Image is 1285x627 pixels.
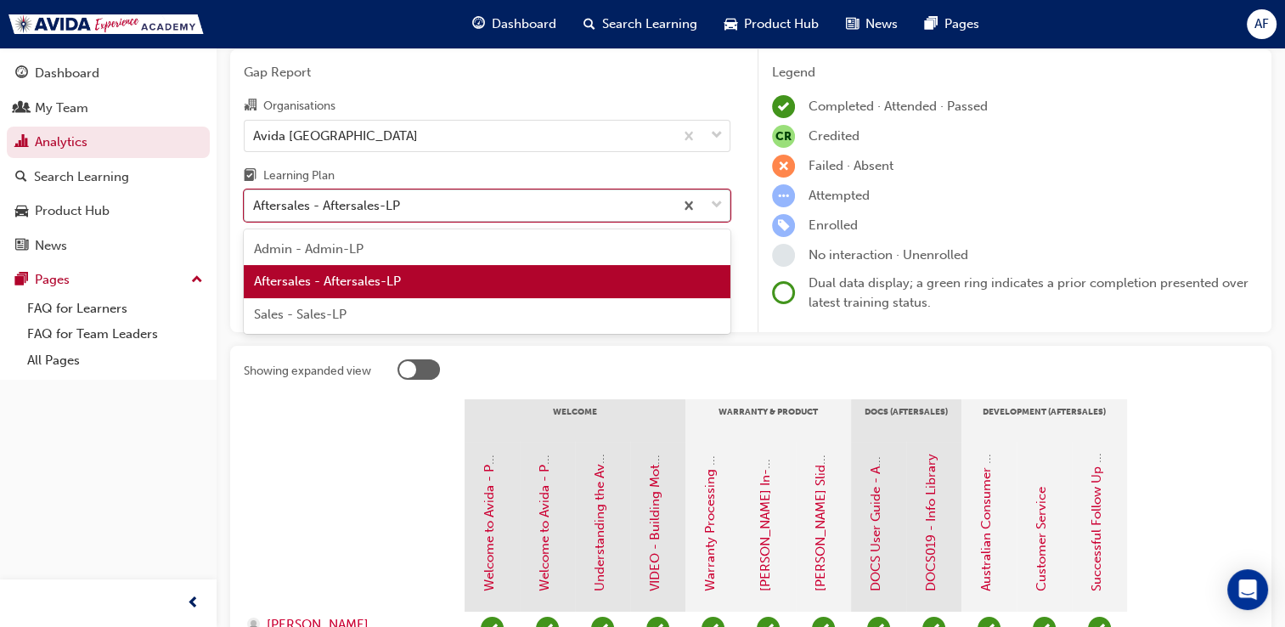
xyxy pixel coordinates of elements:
span: AF [1254,14,1269,34]
a: All Pages [20,347,210,374]
button: DashboardMy TeamAnalyticsSearch LearningProduct HubNews [7,54,210,264]
span: learningRecordVerb_ATTEMPT-icon [772,184,795,207]
a: search-iconSearch Learning [570,7,711,42]
a: Welcome to Avida - Part 1: Our Brand & History [482,313,497,591]
button: AF [1247,9,1277,39]
span: search-icon [583,14,595,35]
span: Gap Report [244,63,730,82]
span: learningRecordVerb_FAIL-icon [772,155,795,178]
a: My Team [7,93,210,124]
a: Understanding the Avida Experience Hub [592,349,607,591]
span: news-icon [15,239,28,254]
span: Pages [944,14,979,34]
a: car-iconProduct Hub [711,7,832,42]
span: car-icon [724,14,737,35]
span: null-icon [772,125,795,148]
div: Showing expanded view [244,363,371,380]
div: Dashboard [35,64,99,83]
span: Enrolled [809,217,858,233]
a: News [7,230,210,262]
span: guage-icon [15,66,28,82]
div: Development (Aftersales) [961,399,1127,442]
span: learningRecordVerb_ENROLL-icon [772,214,795,237]
span: Dashboard [492,14,556,34]
a: Dashboard [7,58,210,89]
span: down-icon [711,125,723,147]
a: pages-iconPages [911,7,993,42]
a: Customer Service [1034,487,1049,591]
span: pages-icon [925,14,938,35]
span: Credited [809,128,859,144]
span: pages-icon [15,273,28,288]
span: prev-icon [187,593,200,614]
div: Open Intercom Messenger [1227,569,1268,610]
a: news-iconNews [832,7,911,42]
span: Search Learning [602,14,697,34]
span: Completed · Attended · Passed [809,99,988,114]
a: Australian Consumer Law [978,440,994,591]
span: car-icon [15,204,28,219]
div: Legend [772,63,1258,82]
span: organisation-icon [244,99,256,114]
a: FAQ for Team Leaders [20,321,210,347]
a: guage-iconDashboard [459,7,570,42]
span: Aftersales - Aftersales-LP [254,274,401,289]
div: Learning Plan [263,167,335,184]
span: down-icon [711,195,723,217]
div: My Team [35,99,88,118]
img: Trak [8,14,204,34]
span: No interaction · Unenrolled [809,247,968,263]
div: Avida [GEOGRAPHIC_DATA] [253,126,418,145]
div: Warranty & Product [685,399,851,442]
span: Product Hub [744,14,819,34]
span: Dual data display; a green ring indicates a prior completion presented over latest training status. [809,275,1248,310]
span: learningRecordVerb_COMPLETE-icon [772,95,795,118]
a: DOCS019 - Info Library [923,454,938,591]
a: Analytics [7,127,210,158]
span: up-icon [191,269,203,291]
div: Product Hub [35,201,110,221]
span: Failed · Absent [809,158,893,173]
div: Organisations [263,98,335,115]
div: DOCS (Aftersales) [851,399,961,442]
div: News [35,236,67,256]
span: learningplan-icon [244,169,256,184]
a: Search Learning [7,161,210,193]
span: people-icon [15,101,28,116]
span: News [865,14,898,34]
span: Admin - Admin-LP [254,241,364,257]
div: Search Learning [34,167,129,187]
span: learningRecordVerb_NONE-icon [772,244,795,267]
button: Pages [7,264,210,296]
span: Attempted [809,188,870,203]
a: Product Hub [7,195,210,227]
div: Aftersales - Aftersales-LP [253,196,400,216]
span: news-icon [846,14,859,35]
a: FAQ for Learners [20,296,210,322]
span: search-icon [15,170,27,185]
span: chart-icon [15,135,28,150]
a: DOCS User Guide - Access to DOCS [868,380,883,591]
span: Sales - Sales-LP [254,307,347,322]
div: Pages [35,270,70,290]
a: Successful Follow Up Calls [1089,434,1104,591]
span: guage-icon [472,14,485,35]
div: Welcome [465,399,685,442]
